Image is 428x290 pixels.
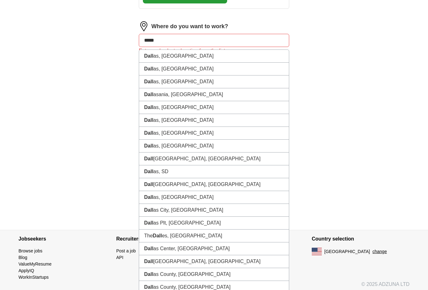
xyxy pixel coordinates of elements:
[116,248,136,253] a: Post a job
[18,255,27,260] a: Blog
[144,92,153,97] strong: Dall
[312,248,322,255] img: US flag
[139,255,289,268] li: [GEOGRAPHIC_DATA], [GEOGRAPHIC_DATA]
[324,248,370,255] span: [GEOGRAPHIC_DATA]
[139,47,289,54] div: Enter and select a location from the list
[144,156,153,161] strong: Dall
[144,105,153,110] strong: Dall
[144,246,153,251] strong: Dall
[116,255,123,260] a: API
[139,268,289,281] li: as County, [GEOGRAPHIC_DATA]
[144,259,153,264] strong: Dall
[373,248,387,255] button: change
[18,268,34,273] a: ApplyIQ
[139,153,289,165] li: [GEOGRAPHIC_DATA], [GEOGRAPHIC_DATA]
[139,63,289,75] li: as, [GEOGRAPHIC_DATA]
[139,217,289,230] li: as Plt, [GEOGRAPHIC_DATA]
[144,117,153,123] strong: Dall
[139,165,289,178] li: as, SD
[144,207,153,213] strong: Dall
[139,50,289,63] li: as, [GEOGRAPHIC_DATA]
[144,194,153,200] strong: Dall
[144,53,153,59] strong: Dall
[144,284,153,290] strong: Dall
[139,88,289,101] li: asania, [GEOGRAPHIC_DATA]
[139,127,289,140] li: as, [GEOGRAPHIC_DATA]
[18,248,42,253] a: Browse jobs
[151,22,228,31] label: Where do you want to work?
[144,272,153,277] strong: Dall
[139,21,149,31] img: location.png
[144,79,153,84] strong: Dall
[144,66,153,71] strong: Dall
[312,230,410,248] h4: Country selection
[139,140,289,153] li: as, [GEOGRAPHIC_DATA]
[139,204,289,217] li: as City, [GEOGRAPHIC_DATA]
[139,178,289,191] li: [GEOGRAPHIC_DATA], [GEOGRAPHIC_DATA]
[139,75,289,88] li: as, [GEOGRAPHIC_DATA]
[18,275,49,280] a: WorkInStartups
[139,242,289,255] li: as Center, [GEOGRAPHIC_DATA]
[144,130,153,136] strong: Dall
[139,101,289,114] li: as, [GEOGRAPHIC_DATA]
[144,169,153,174] strong: Dall
[139,230,289,242] li: The es, [GEOGRAPHIC_DATA]
[144,143,153,148] strong: Dall
[144,220,153,225] strong: Dall
[139,114,289,127] li: as, [GEOGRAPHIC_DATA]
[153,233,162,238] strong: Dall
[18,262,52,267] a: ValueMyResume
[139,191,289,204] li: as, [GEOGRAPHIC_DATA]
[144,182,153,187] strong: Dall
